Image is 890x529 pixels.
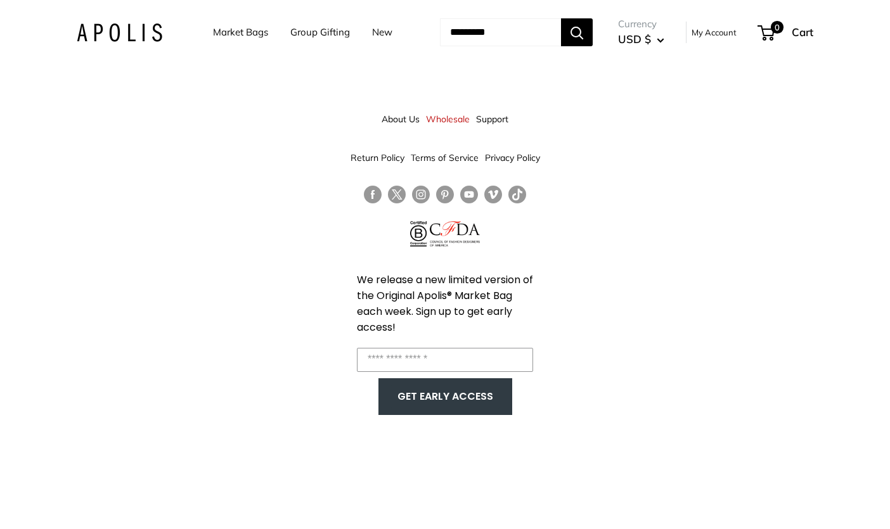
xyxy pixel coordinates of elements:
button: USD $ [618,29,664,49]
input: Enter your email [357,348,533,372]
span: Currency [618,15,664,33]
button: GET EARLY ACCESS [391,385,500,409]
a: Group Gifting [290,23,350,41]
img: Certified B Corporation [410,221,427,246]
a: My Account [692,25,737,40]
a: Follow us on Vimeo [484,186,502,204]
a: Follow us on Twitter [388,186,406,208]
input: Search... [440,18,561,46]
span: We release a new limited version of the Original Apolis® Market Bag each week. Sign up to get ear... [357,272,533,335]
a: Follow us on Facebook [364,186,382,204]
a: Market Bags [213,23,268,41]
button: Search [561,18,593,46]
a: Follow us on Tumblr [508,186,526,204]
a: Return Policy [351,146,404,169]
a: Follow us on Instagram [412,186,430,204]
a: Privacy Policy [485,146,540,169]
img: Council of Fashion Designers of America Member [430,221,480,246]
span: Cart [792,25,813,39]
span: USD $ [618,32,651,46]
a: 0 Cart [759,22,813,42]
a: Wholesale [426,108,470,131]
a: Support [476,108,508,131]
a: Follow us on Pinterest [436,186,454,204]
img: Apolis [77,23,162,42]
a: Terms of Service [411,146,479,169]
a: New [372,23,392,41]
a: About Us [382,108,420,131]
a: Follow us on YouTube [460,186,478,204]
span: 0 [771,21,784,34]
